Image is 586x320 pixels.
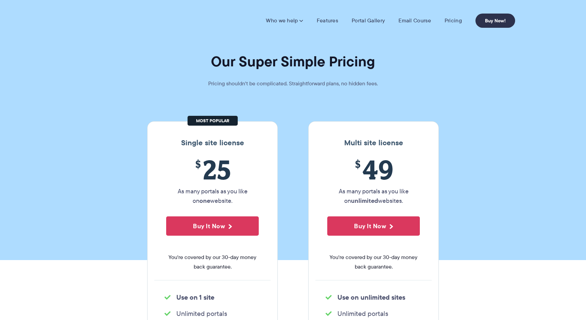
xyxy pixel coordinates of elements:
strong: one [199,196,210,205]
p: As many portals as you like on websites. [327,187,420,206]
a: Email Course [398,17,431,24]
button: Buy It Now [166,216,259,236]
a: Who we help [266,17,303,24]
strong: Use on 1 site [176,292,214,302]
li: Unlimited portals [326,309,422,318]
li: Unlimited portals [164,309,260,318]
a: Features [317,17,338,24]
strong: Use on unlimited sites [337,292,405,302]
strong: unlimited [351,196,378,205]
h3: Multi site license [315,138,432,147]
span: 25 [166,154,259,185]
a: Portal Gallery [352,17,385,24]
span: 49 [327,154,420,185]
span: You're covered by our 30-day money back guarantee. [327,253,420,272]
span: You're covered by our 30-day money back guarantee. [166,253,259,272]
button: Buy It Now [327,216,420,236]
p: As many portals as you like on website. [166,187,259,206]
a: Buy Now! [475,14,515,28]
h3: Single site license [154,138,271,147]
a: Pricing [445,17,462,24]
p: Pricing shouldn't be complicated. Straightforward plans, no hidden fees. [191,79,395,88]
